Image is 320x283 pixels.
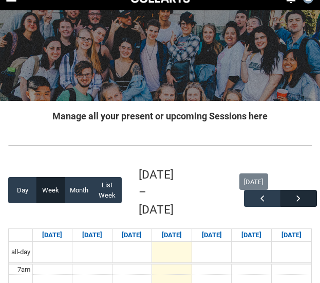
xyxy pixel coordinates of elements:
a: Go to September 13, 2025 [279,229,304,241]
a: Go to September 10, 2025 [160,229,184,241]
img: REDU_GREY_LINE [8,143,312,148]
button: Week [36,177,65,203]
a: Go to September 9, 2025 [120,229,144,241]
div: 7am [15,264,32,275]
a: Go to September 7, 2025 [40,229,64,241]
span: all-day [9,247,32,257]
a: Go to September 11, 2025 [200,229,224,241]
button: [DATE] [239,173,268,190]
h2: Manage all your present or upcoming Sessions here [8,109,312,123]
button: Month [65,177,93,203]
a: Go to September 12, 2025 [239,229,263,241]
button: Next Week [280,190,317,207]
button: Previous Week [244,190,280,207]
h2: [DATE] – [DATE] [139,166,181,219]
a: Go to September 8, 2025 [80,229,104,241]
button: List Week [93,177,122,203]
button: Day [8,177,37,203]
